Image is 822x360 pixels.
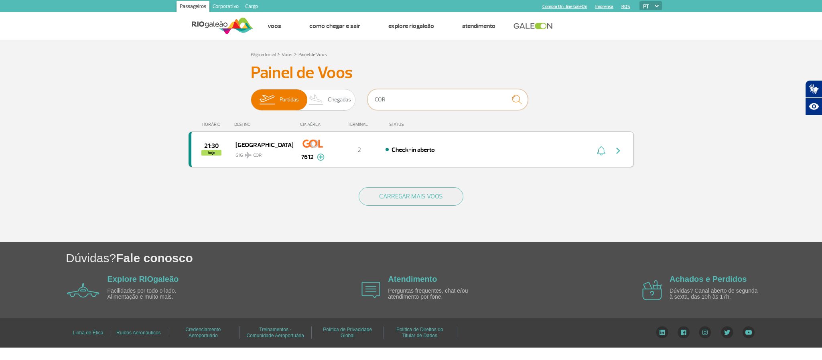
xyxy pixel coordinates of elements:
span: GIG [235,148,287,159]
span: Fale conosco [116,251,193,265]
span: 2 [357,146,361,154]
h3: Painel de Voos [251,63,572,83]
img: destiny_airplane.svg [245,152,252,158]
a: Voos [268,22,281,30]
a: Imprensa [595,4,613,9]
a: Atendimento [462,22,495,30]
a: Achados e Perdidos [670,275,747,283]
img: sino-painel-voo.svg [597,146,605,156]
div: CIA AÉREA [293,122,333,127]
a: > [294,49,297,59]
img: airplane icon [642,280,662,300]
button: Abrir recursos assistivos. [805,98,822,115]
img: Twitter [721,326,733,338]
span: Partidas [280,89,299,110]
a: Atendimento [388,275,437,283]
a: Como chegar e sair [309,22,360,30]
div: STATUS [385,122,451,127]
a: Credenciamento Aeroportuário [185,324,221,341]
span: [GEOGRAPHIC_DATA] [235,140,287,150]
h1: Dúvidas? [66,250,822,266]
span: Check-in aberto [392,146,435,154]
p: Perguntas frequentes, chat e/ou atendimento por fone. [388,288,480,300]
img: airplane icon [67,283,99,297]
a: Voos [282,52,292,58]
a: Treinamentos - Comunidade Aeroportuária [247,324,304,341]
span: hoje [201,150,221,156]
a: Explore RIOgaleão [388,22,434,30]
img: YouTube [743,326,755,338]
img: slider-embarque [254,89,280,110]
button: CARREGAR MAIS VOOS [359,187,463,206]
a: Política de Privacidade Global [323,324,372,341]
img: airplane icon [361,282,380,298]
a: Página Inicial [251,52,276,58]
a: > [277,49,280,59]
div: DESTINO [234,122,293,127]
img: slider-desembarque [304,89,328,110]
p: Dúvidas? Canal aberto de segunda à sexta, das 10h às 17h. [670,288,762,300]
img: mais-info-painel-voo.svg [317,154,325,161]
a: Explore RIOgaleão [108,275,179,283]
a: Política de Direitos do Titular de Dados [396,324,443,341]
span: 2025-08-24 21:30:00 [204,143,219,149]
button: Abrir tradutor de língua de sinais. [805,80,822,98]
span: COR [253,152,262,159]
img: Instagram [699,326,711,338]
a: Linha de Ética [73,327,103,338]
img: LinkedIn [656,326,668,338]
img: seta-direita-painel-voo.svg [613,146,623,156]
a: Passageiros [177,1,209,14]
a: Compra On-line GaleOn [542,4,587,9]
input: Voo, cidade ou cia aérea [367,89,528,110]
div: TERMINAL [333,122,385,127]
p: Facilidades por todo o lado. Alimentação e muito mais. [108,288,200,300]
a: Ruídos Aeronáuticos [116,327,161,338]
img: Facebook [678,326,690,338]
a: Painel de Voos [298,52,327,58]
div: Plugin de acessibilidade da Hand Talk. [805,80,822,115]
span: 7612 [301,152,314,162]
a: RQS [621,4,630,9]
div: HORÁRIO [191,122,235,127]
a: Corporativo [209,1,242,14]
a: Cargo [242,1,261,14]
span: Chegadas [328,89,351,110]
